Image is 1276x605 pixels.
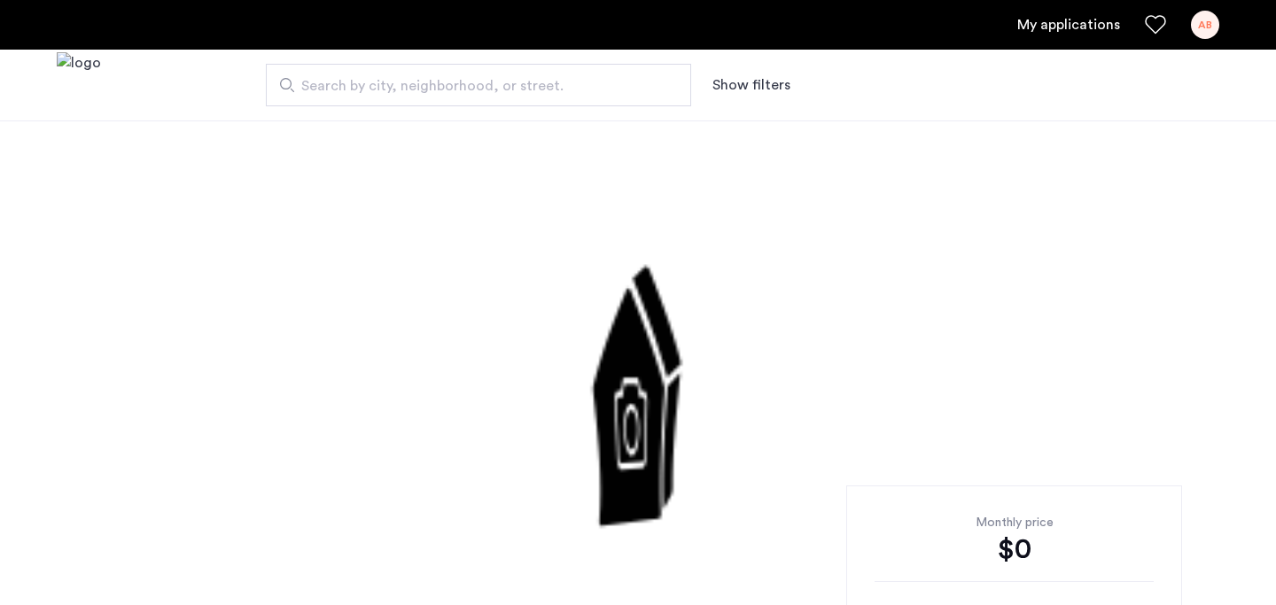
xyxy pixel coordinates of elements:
[57,52,101,119] a: Cazamio logo
[1145,14,1166,35] a: Favorites
[712,74,790,96] button: Show or hide filters
[1017,14,1120,35] a: My application
[1191,11,1219,39] div: AB
[57,52,101,119] img: logo
[301,75,642,97] span: Search by city, neighborhood, or street.
[266,64,691,106] input: Apartment Search
[875,531,1154,567] div: $0
[875,514,1154,531] div: Monthly price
